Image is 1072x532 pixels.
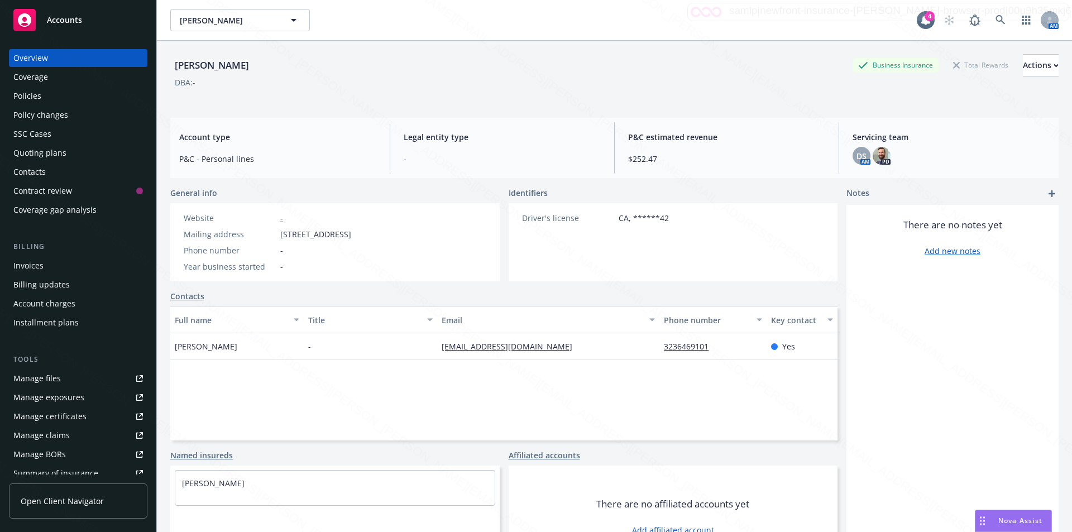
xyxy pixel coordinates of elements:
span: P&C - Personal lines [179,153,376,165]
button: Full name [170,306,304,333]
a: 3236469101 [664,341,717,352]
a: Policy changes [9,106,147,124]
span: Accounts [47,16,82,25]
div: Phone number [664,314,749,326]
a: Manage files [9,370,147,387]
a: Contacts [9,163,147,181]
div: Title [308,314,420,326]
div: Actions [1023,55,1059,76]
div: Phone number [184,245,276,256]
span: There are no affiliated accounts yet [596,497,749,511]
button: [PERSON_NAME] [170,9,310,31]
div: Coverage [13,68,48,86]
div: Overview [13,49,48,67]
a: Contract review [9,182,147,200]
a: Search [989,9,1012,31]
a: [PERSON_NAME] [182,478,245,488]
a: Contacts [170,290,204,302]
span: There are no notes yet [903,218,1002,232]
span: - [404,153,601,165]
a: Manage certificates [9,408,147,425]
div: Website [184,212,276,224]
div: Manage files [13,370,61,387]
span: [PERSON_NAME] [180,15,276,26]
a: - [280,213,283,223]
div: 4 [925,11,935,21]
div: Email [442,314,643,326]
a: Coverage [9,68,147,86]
div: Billing [9,241,147,252]
a: Switch app [1015,9,1037,31]
div: Invoices [13,257,44,275]
a: Named insureds [170,449,233,461]
div: [PERSON_NAME] [170,58,253,73]
span: General info [170,187,217,199]
a: [EMAIL_ADDRESS][DOMAIN_NAME] [442,341,581,352]
span: - [308,341,311,352]
span: Nova Assist [998,516,1042,525]
div: DBA: - [175,76,195,88]
a: Invoices [9,257,147,275]
a: Billing updates [9,276,147,294]
div: Contract review [13,182,72,200]
div: Year business started [184,261,276,272]
img: photo [873,147,891,165]
a: Manage exposures [9,389,147,406]
div: Manage exposures [13,389,84,406]
div: Policies [13,87,41,105]
button: Nova Assist [975,510,1052,532]
div: SSC Cases [13,125,51,143]
div: Manage claims [13,426,70,444]
a: Summary of insurance [9,464,147,482]
div: Total Rewards [947,58,1014,72]
button: Actions [1023,54,1059,76]
div: Contacts [13,163,46,181]
div: Full name [175,314,287,326]
span: $252.47 [628,153,825,165]
a: Affiliated accounts [509,449,580,461]
a: Start snowing [938,9,960,31]
div: Drag to move [975,510,989,531]
a: Installment plans [9,314,147,332]
div: Business Insurance [853,58,939,72]
a: Quoting plans [9,144,147,162]
span: [STREET_ADDRESS] [280,228,351,240]
a: Overview [9,49,147,67]
a: add [1045,187,1059,200]
span: DS [856,150,867,162]
a: Accounts [9,4,147,36]
button: Key contact [767,306,837,333]
a: Account charges [9,295,147,313]
span: - [280,261,283,272]
span: Account type [179,131,376,143]
span: Open Client Navigator [21,495,104,507]
a: Policies [9,87,147,105]
a: Manage claims [9,426,147,444]
a: Manage BORs [9,445,147,463]
span: Servicing team [853,131,1050,143]
div: Installment plans [13,314,79,332]
a: Add new notes [925,245,980,257]
span: Legal entity type [404,131,601,143]
button: Title [304,306,437,333]
div: Summary of insurance [13,464,98,482]
button: Phone number [659,306,766,333]
div: Tools [9,354,147,365]
span: [PERSON_NAME] [175,341,237,352]
div: Key contact [771,314,821,326]
div: Billing updates [13,276,70,294]
span: - [280,245,283,256]
span: Notes [846,187,869,200]
div: Policy changes [13,106,68,124]
div: Coverage gap analysis [13,201,97,219]
span: Identifiers [509,187,548,199]
div: Manage BORs [13,445,66,463]
a: Report a Bug [964,9,986,31]
span: Yes [782,341,795,352]
a: SSC Cases [9,125,147,143]
div: Driver's license [522,212,614,224]
span: P&C estimated revenue [628,131,825,143]
div: Mailing address [184,228,276,240]
div: Quoting plans [13,144,66,162]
